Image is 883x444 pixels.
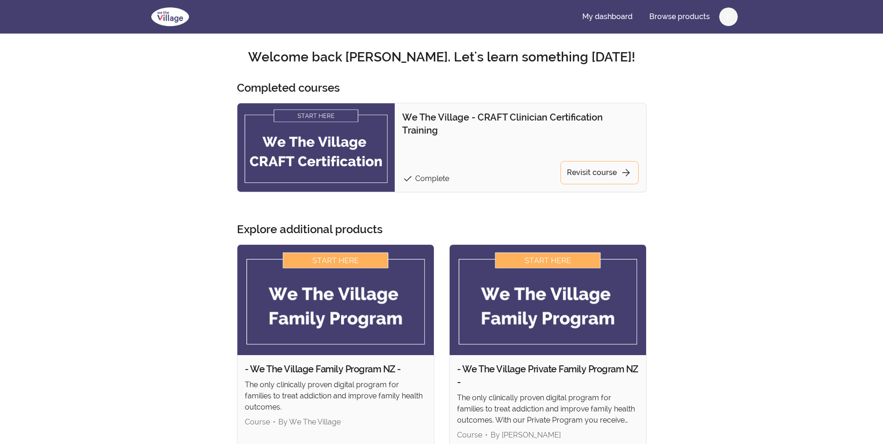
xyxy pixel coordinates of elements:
[457,363,639,389] h2: - We The Village Private Family Program NZ -
[457,392,639,426] p: The only clinically proven digital program for families to treat addiction and improve family hea...
[237,103,395,192] img: Product image for We The Village - CRAFT Clinician Certification Training
[402,173,413,184] span: check
[485,431,488,439] span: •
[245,363,426,376] h2: - We The Village Family Program NZ -
[146,6,195,28] img: We The Village logo
[575,6,738,28] nav: Main
[450,245,646,355] img: Product image for - We The Village Private Family Program NZ -
[575,6,640,28] a: My dashboard
[620,167,632,178] span: arrow_forward
[719,7,738,26] button: K
[245,417,270,426] span: Course
[402,111,639,137] p: We The Village - CRAFT Clinician Certification Training
[237,222,383,237] h3: Explore additional products
[491,431,561,439] span: By [PERSON_NAME]
[415,174,449,183] span: Complete
[237,81,340,95] h3: Completed courses
[237,245,434,355] img: Product image for - We The Village Family Program NZ -
[457,431,482,439] span: Course
[642,6,717,28] a: Browse products
[560,161,639,184] a: Revisit coursearrow_forward
[245,379,426,413] p: The only clinically proven digital program for families to treat addiction and improve family hea...
[273,417,276,426] span: •
[146,49,738,66] h2: Welcome back [PERSON_NAME]. Let's learn something [DATE]!
[278,417,341,426] span: By We The Village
